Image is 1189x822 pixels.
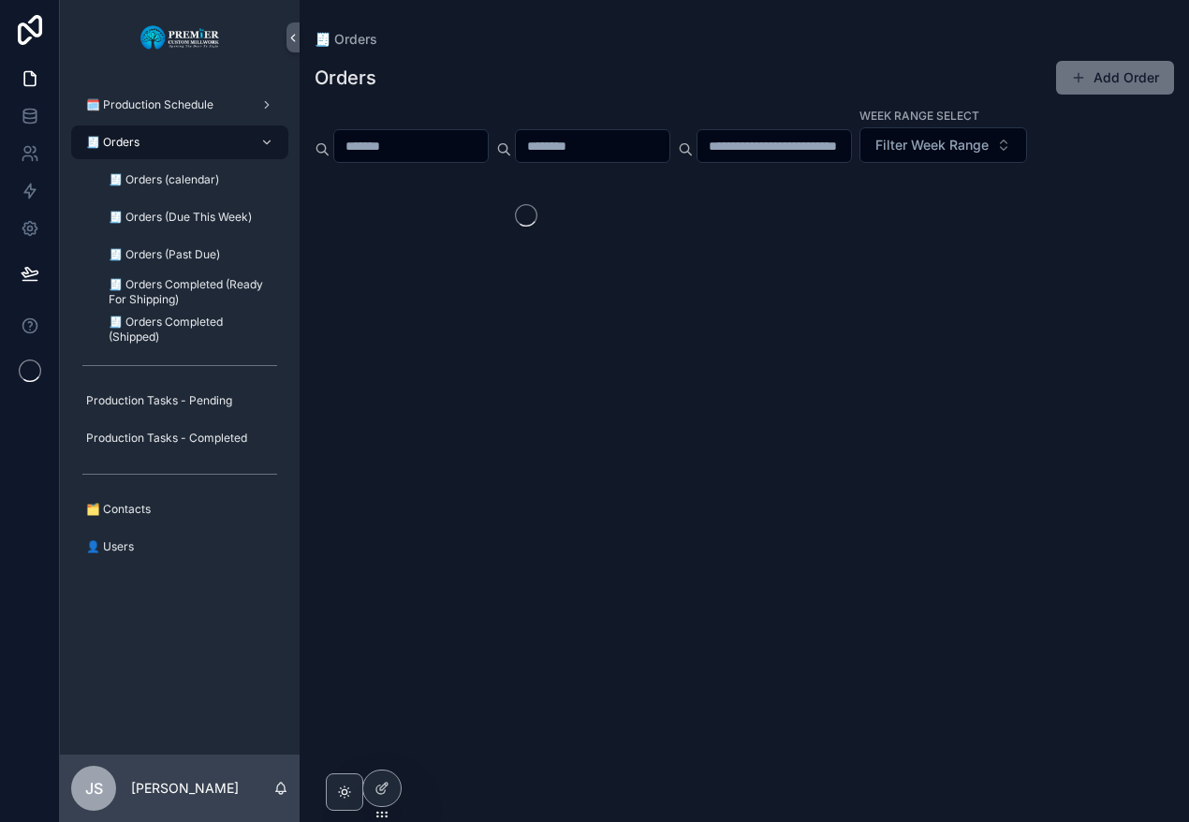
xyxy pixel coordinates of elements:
[86,97,213,112] span: 🗓️ Production Schedule
[71,530,288,564] a: 👤 Users
[131,779,239,798] p: [PERSON_NAME]
[86,539,134,554] span: 👤 Users
[86,502,151,517] span: 🗂️ Contacts
[859,107,979,124] label: Week Range Select
[71,492,288,526] a: 🗂️ Contacts
[109,247,220,262] span: 🧾 Orders (Past Due)
[86,393,232,408] span: Production Tasks - Pending
[86,431,247,446] span: Production Tasks - Completed
[315,30,377,49] a: 🧾 Orders
[85,777,103,800] span: JS
[86,135,139,150] span: 🧾 Orders
[94,313,288,346] a: 🧾 Orders Completed (Shipped)
[875,136,989,154] span: Filter Week Range
[109,277,270,307] span: 🧾 Orders Completed (Ready For Shipping)
[94,163,288,197] a: 🧾 Orders (calendar)
[71,421,288,455] a: Production Tasks - Completed
[109,210,252,225] span: 🧾 Orders (Due This Week)
[109,172,219,187] span: 🧾 Orders (calendar)
[71,88,288,122] a: 🗓️ Production Schedule
[71,125,288,159] a: 🧾 Orders
[139,22,221,52] img: App logo
[94,275,288,309] a: 🧾 Orders Completed (Ready For Shipping)
[1056,61,1174,95] button: Add Order
[94,200,288,234] a: 🧾 Orders (Due This Week)
[60,75,300,588] div: scrollable content
[859,127,1027,163] button: Select Button
[71,384,288,418] a: Production Tasks - Pending
[315,65,376,91] h1: Orders
[109,315,270,345] span: 🧾 Orders Completed (Shipped)
[94,238,288,272] a: 🧾 Orders (Past Due)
